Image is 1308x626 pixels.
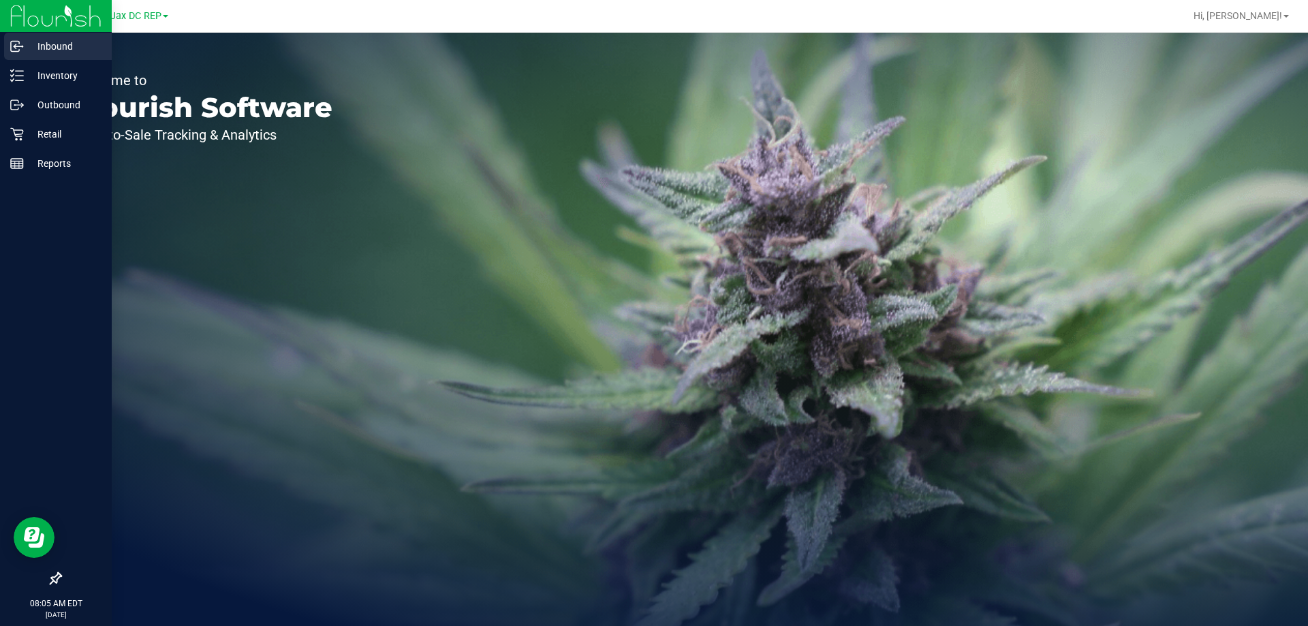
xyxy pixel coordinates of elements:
[6,597,106,610] p: 08:05 AM EDT
[10,98,24,112] inline-svg: Outbound
[74,94,332,121] p: Flourish Software
[24,155,106,172] p: Reports
[14,517,54,558] iframe: Resource center
[10,157,24,170] inline-svg: Reports
[74,128,332,142] p: Seed-to-Sale Tracking & Analytics
[10,127,24,141] inline-svg: Retail
[1194,10,1282,21] span: Hi, [PERSON_NAME]!
[24,67,106,84] p: Inventory
[24,38,106,54] p: Inbound
[10,69,24,82] inline-svg: Inventory
[10,40,24,53] inline-svg: Inbound
[24,97,106,113] p: Outbound
[110,10,161,22] span: Jax DC REP
[74,74,332,87] p: Welcome to
[24,126,106,142] p: Retail
[6,610,106,620] p: [DATE]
